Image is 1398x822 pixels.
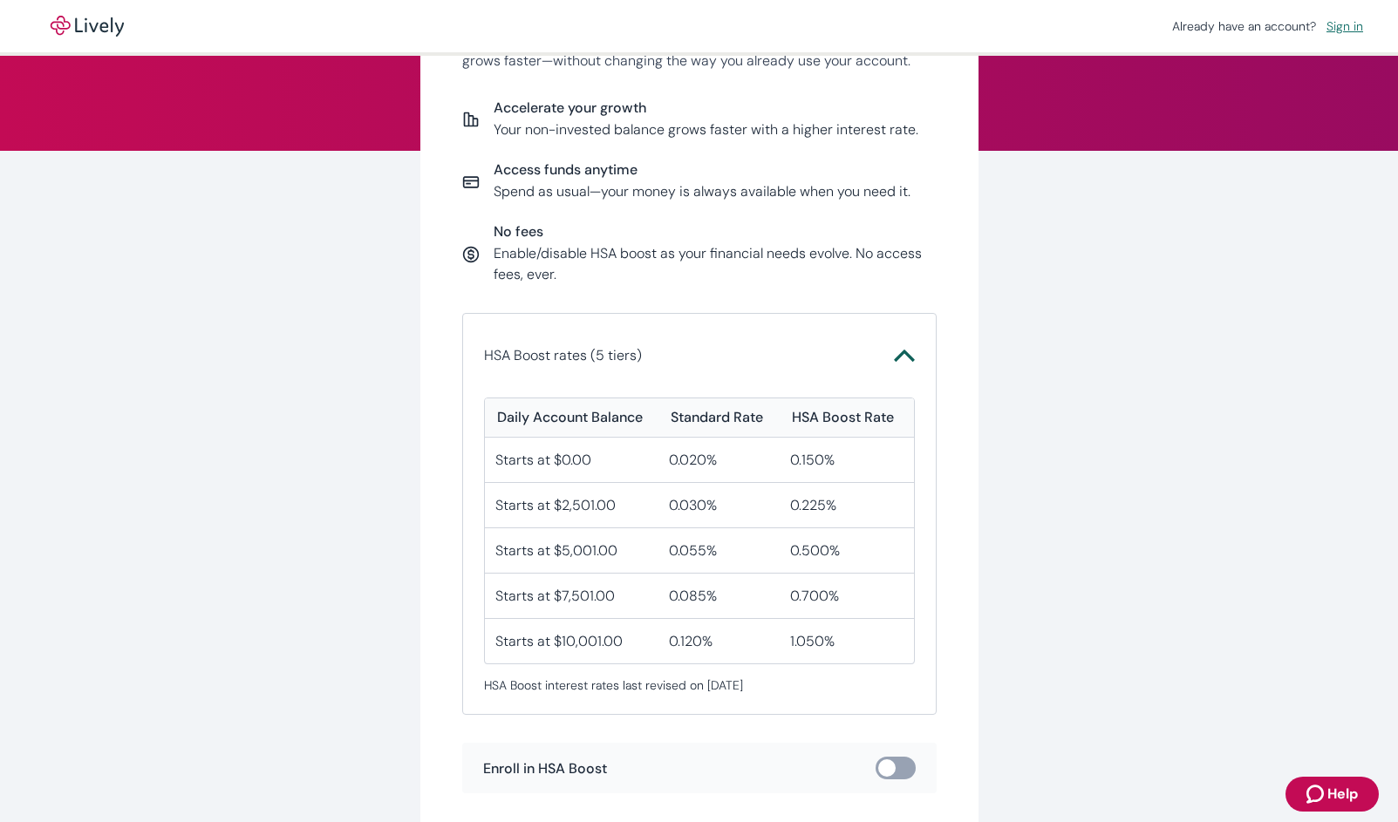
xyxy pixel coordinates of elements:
div: 0.120% [658,618,779,663]
div: 0.225% [780,482,914,527]
div: 0.700% [780,573,914,618]
div: Already have an account? [1172,17,1370,36]
div: 0.500% [780,527,914,573]
p: Spend as usual—your money is always available when you need it. [494,181,910,202]
span: Help [1327,784,1358,805]
img: Lively [38,16,136,37]
div: Starts at $2,501.00 [485,482,659,527]
p: Your non-invested balance grows faster with a higher interest rate. [494,119,918,140]
svg: Card icon [462,173,480,191]
div: 0.055% [658,527,779,573]
button: HSA Boost rates (5 tiers) [484,335,915,377]
div: Daily Account Balance [497,408,643,426]
span: Accelerate your growth [494,99,918,116]
p: Enable/disable HSA boost as your financial needs evolve. No access fees, ever. [494,243,937,285]
div: Starts at $5,001.00 [485,527,659,573]
div: 0.030% [658,482,779,527]
div: 0.150% [780,437,914,482]
svg: Chevron icon [894,345,915,366]
div: 0.020% [658,437,779,482]
div: Starts at $0.00 [485,437,659,482]
span: No fees [494,223,937,240]
button: Zendesk support iconHelp [1285,777,1379,812]
div: Starts at $10,001.00 [485,618,659,663]
svg: Currency icon [462,246,480,263]
svg: Report icon [462,111,480,128]
div: HSA Boost rates (5 tiers) [484,377,915,693]
a: Sign in [1320,15,1370,37]
svg: Zendesk support icon [1306,784,1327,805]
span: Access funds anytime [494,161,910,178]
div: Starts at $7,501.00 [485,573,659,618]
div: 1.050% [780,618,914,663]
p: HSA Boost rates (5 tiers) [484,345,642,366]
div: Standard Rate [671,408,763,426]
span: Enroll in HSA Boost [483,760,607,777]
div: HSA Boost Rate [792,408,894,426]
div: 0.085% [658,573,779,618]
span: HSA Boost interest rates last revised on [DATE] [484,678,915,693]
